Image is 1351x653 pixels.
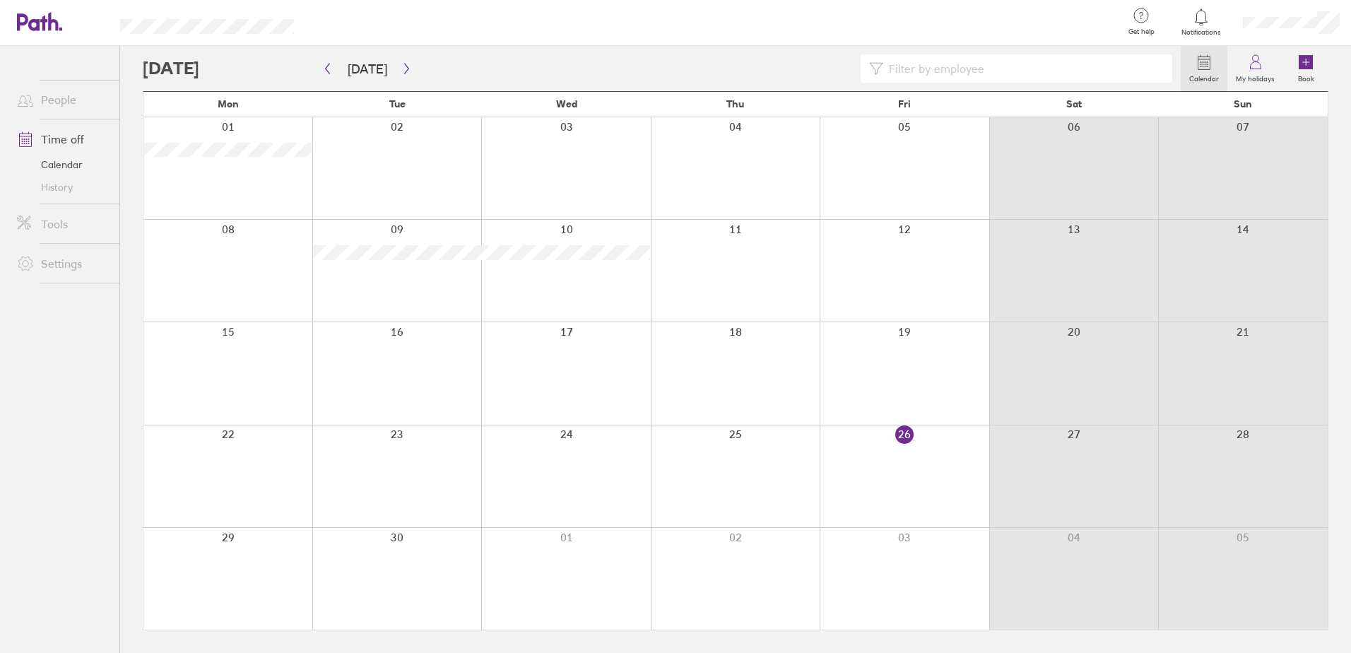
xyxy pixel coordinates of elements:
[1066,98,1082,110] span: Sat
[1227,46,1283,91] a: My holidays
[898,98,911,110] span: Fri
[218,98,239,110] span: Mon
[1227,71,1283,83] label: My holidays
[6,153,119,176] a: Calendar
[6,249,119,278] a: Settings
[556,98,577,110] span: Wed
[336,57,399,81] button: [DATE]
[389,98,406,110] span: Tue
[726,98,744,110] span: Thu
[6,125,119,153] a: Time off
[1119,28,1164,36] span: Get help
[1179,28,1225,37] span: Notifications
[883,55,1164,82] input: Filter by employee
[1290,71,1323,83] label: Book
[1283,46,1328,91] a: Book
[1181,46,1227,91] a: Calendar
[6,86,119,114] a: People
[6,210,119,238] a: Tools
[1179,7,1225,37] a: Notifications
[6,176,119,199] a: History
[1181,71,1227,83] label: Calendar
[1234,98,1252,110] span: Sun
